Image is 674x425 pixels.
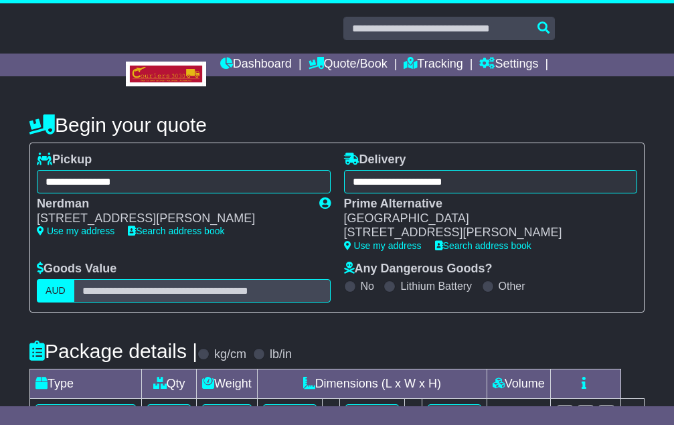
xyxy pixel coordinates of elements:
a: Tracking [404,54,462,76]
label: Pickup [37,153,92,167]
a: Settings [479,54,538,76]
label: Lithium Battery [400,280,472,292]
td: Dimensions (L x W x H) [257,369,487,399]
label: lb/in [270,347,292,362]
a: Search address book [128,226,224,236]
td: Type [30,369,142,399]
div: [STREET_ADDRESS][PERSON_NAME] [37,211,305,226]
td: Volume [487,369,550,399]
a: Use my address [37,226,114,236]
label: AUD [37,279,74,303]
h4: Package details | [29,340,197,362]
label: No [361,280,374,292]
div: Nerdman [37,197,305,211]
div: Prime Alternative [344,197,624,211]
a: Use my address [344,240,422,251]
label: Delivery [344,153,406,167]
td: Qty [142,369,197,399]
label: kg/cm [214,347,246,362]
label: Goods Value [37,262,116,276]
div: [STREET_ADDRESS][PERSON_NAME] [344,226,624,240]
a: Quote/Book [309,54,388,76]
label: Any Dangerous Goods? [344,262,493,276]
div: [GEOGRAPHIC_DATA] [344,211,624,226]
label: Other [499,280,525,292]
td: Weight [197,369,258,399]
a: Search address book [435,240,531,251]
a: Dashboard [220,54,292,76]
h4: Begin your quote [29,114,645,136]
